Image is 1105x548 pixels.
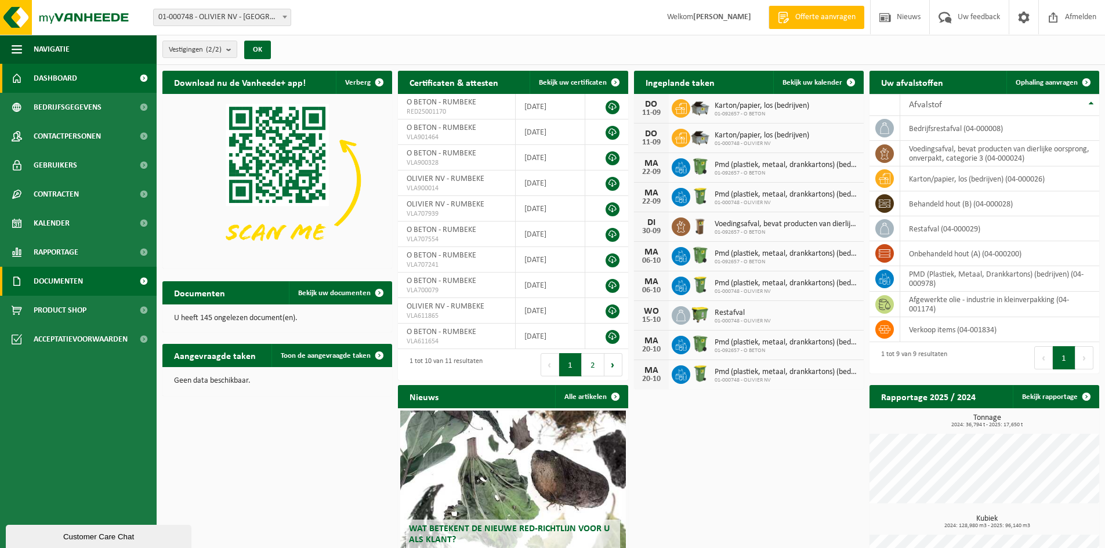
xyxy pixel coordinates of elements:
[1053,346,1075,369] button: 1
[690,304,710,324] img: WB-1100-HPE-GN-50
[715,229,858,236] span: 01-092657 - O BETON
[582,353,604,376] button: 2
[715,111,809,118] span: 01-092657 - O BETON
[407,184,506,193] span: VLA900014
[530,71,627,94] a: Bekijk uw certificaten
[34,325,128,354] span: Acceptatievoorwaarden
[404,352,483,378] div: 1 tot 10 van 11 resultaten
[407,200,484,209] span: OLIVIER NV - RUMBEKE
[407,98,476,107] span: O BETON - RUMBEKE
[162,71,317,93] h2: Download nu de Vanheede+ app!
[407,175,484,183] span: OLIVIER NV - RUMBEKE
[34,64,77,93] span: Dashboard
[555,385,627,408] a: Alle artikelen
[1013,385,1098,408] a: Bekijk rapportage
[640,188,663,198] div: MA
[715,199,858,206] span: 01-000748 - OLIVIER NV
[869,385,987,408] h2: Rapportage 2025 / 2024
[715,368,858,377] span: Pmd (plastiek, metaal, drankkartons) (bedrijven)
[909,100,942,110] span: Afvalstof
[516,119,585,145] td: [DATE]
[875,422,1099,428] span: 2024: 36,794 t - 2025: 17,650 t
[640,316,663,324] div: 15-10
[516,170,585,196] td: [DATE]
[715,377,858,384] span: 01-000748 - OLIVIER NV
[869,71,955,93] h2: Uw afvalstoffen
[516,247,585,273] td: [DATE]
[690,275,710,295] img: WB-0240-HPE-GN-50
[398,385,450,408] h2: Nieuws
[875,515,1099,529] h3: Kubiek
[640,346,663,354] div: 20-10
[407,286,506,295] span: VLA700079
[407,107,506,117] span: RED25001170
[516,222,585,247] td: [DATE]
[875,414,1099,428] h3: Tonnage
[407,260,506,270] span: VLA707241
[640,277,663,286] div: MA
[271,344,391,367] a: Toon de aangevraagde taken
[298,289,371,297] span: Bekijk uw documenten
[345,79,371,86] span: Verberg
[407,311,506,321] span: VLA611865
[206,46,222,53] count: (2/2)
[900,216,1099,241] td: restafval (04-000029)
[900,317,1099,342] td: verkoop items (04-001834)
[407,337,506,346] span: VLA611654
[244,41,271,59] button: OK
[1034,346,1053,369] button: Previous
[900,191,1099,216] td: behandeld hout (B) (04-000028)
[162,281,237,304] h2: Documenten
[407,226,476,234] span: O BETON - RUMBEKE
[640,286,663,295] div: 06-10
[409,524,610,545] span: Wat betekent de nieuwe RED-richtlijn voor u als klant?
[900,141,1099,166] td: voedingsafval, bevat producten van dierlijke oorsprong, onverpakt, categorie 3 (04-000024)
[407,158,506,168] span: VLA900328
[34,180,79,209] span: Contracten
[715,170,858,177] span: 01-092657 - O BETON
[875,523,1099,529] span: 2024: 128,980 m3 - 2025: 96,140 m3
[640,109,663,117] div: 11-09
[407,209,506,219] span: VLA707939
[640,248,663,257] div: MA
[690,186,710,206] img: WB-0240-HPE-GN-50
[516,324,585,349] td: [DATE]
[782,79,842,86] span: Bekijk uw kalender
[875,345,947,371] div: 1 tot 9 van 9 resultaten
[715,288,858,295] span: 01-000748 - OLIVIER NV
[693,13,751,21] strong: [PERSON_NAME]
[640,168,663,176] div: 22-09
[1016,79,1078,86] span: Ophaling aanvragen
[690,334,710,354] img: WB-0370-HPE-GN-50
[715,101,809,111] span: Karton/papier, los (bedrijven)
[900,116,1099,141] td: bedrijfsrestafval (04-000008)
[407,302,484,311] span: OLIVIER NV - RUMBEKE
[715,140,809,147] span: 01-000748 - OLIVIER NV
[715,220,858,229] span: Voedingsafval, bevat producten van dierlijke oorsprong, onverpakt, categorie 3
[690,127,710,147] img: WB-5000-GAL-GY-01
[162,94,392,266] img: Download de VHEPlus App
[640,336,663,346] div: MA
[162,344,267,366] h2: Aangevraagde taken
[281,352,371,360] span: Toon de aangevraagde taken
[640,227,663,235] div: 30-09
[407,133,506,142] span: VLA901464
[6,522,194,548] iframe: chat widget
[690,364,710,383] img: WB-0240-HPE-GN-50
[34,238,78,267] span: Rapportage
[34,93,102,122] span: Bedrijfsgegevens
[715,347,858,354] span: 01-092657 - O BETON
[1006,71,1098,94] a: Ophaling aanvragen
[900,266,1099,292] td: PMD (Plastiek, Metaal, Drankkartons) (bedrijven) (04-000978)
[541,353,559,376] button: Previous
[715,161,858,170] span: Pmd (plastiek, metaal, drankkartons) (bedrijven)
[640,100,663,109] div: DO
[640,218,663,227] div: DI
[539,79,607,86] span: Bekijk uw certificaten
[516,145,585,170] td: [DATE]
[690,97,710,117] img: WB-5000-GAL-GY-01
[792,12,858,23] span: Offerte aanvragen
[640,129,663,139] div: DO
[516,94,585,119] td: [DATE]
